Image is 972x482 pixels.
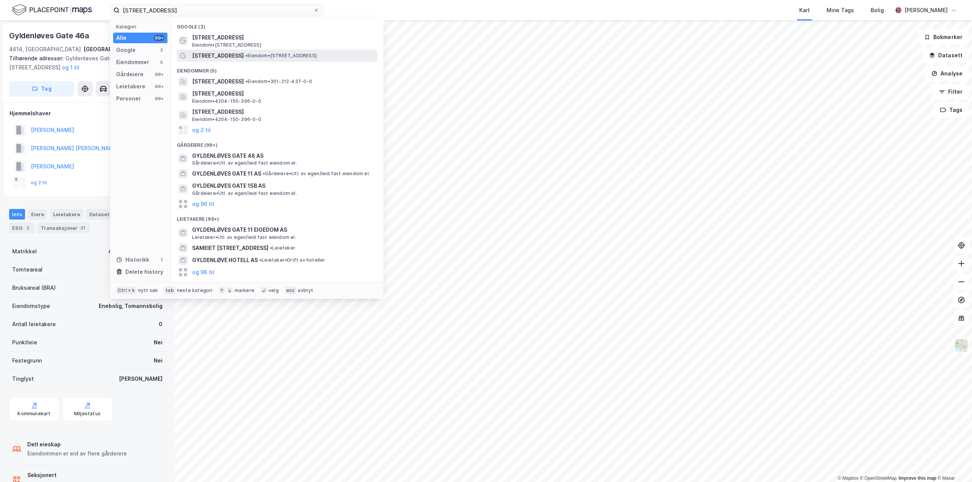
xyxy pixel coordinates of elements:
[799,6,810,15] div: Kart
[159,320,163,329] div: 0
[192,243,268,253] span: SAMEIET [STREET_ADDRESS]
[12,283,56,292] div: Bruksareal (BRA)
[177,287,213,294] div: neste kategori
[263,171,370,177] span: Gårdeiere • Utl. av egen/leid fast eiendom el.
[9,30,91,42] div: Gyldenløves Gate 46a
[116,255,149,264] div: Historikk
[154,35,164,41] div: 99+
[192,116,261,122] span: Eiendom • 4204-150-396-0-0
[192,181,374,190] span: GYLDENLØVES GATE 15B AS
[9,109,165,118] div: Hjemmelshaver
[270,245,272,251] span: •
[245,79,248,84] span: •
[192,33,374,42] span: [STREET_ADDRESS]
[9,55,65,61] span: Tilhørende adresser:
[28,209,47,220] div: Eiere
[171,136,383,150] div: Gårdeiere (99+)
[158,47,164,53] div: 2
[116,58,149,67] div: Eiendommer
[12,3,92,17] img: logo.f888ab2527a4732fd821a326f86c7f29.svg
[954,338,969,353] img: Z
[192,151,374,160] span: GYLDENLØVES GATE 48 AS
[9,54,159,72] div: Gyldenløves Gate [STREET_ADDRESS]
[17,411,50,417] div: Kommunekart
[12,374,34,383] div: Tinglyst
[192,42,261,48] span: Eiendom • [STREET_ADDRESS]
[192,126,211,135] button: og 2 til
[116,33,126,42] div: Alle
[245,53,317,59] span: Eiendom • [STREET_ADDRESS]
[285,287,297,294] div: esc
[79,224,87,232] div: 21
[192,268,214,277] button: og 96 til
[164,287,175,294] div: tab
[171,278,383,292] div: Personer (99+)
[268,287,279,294] div: velg
[12,247,37,256] div: Matrikkel
[934,446,972,482] div: Kontrollprogram for chat
[192,169,261,178] span: GYLDENLØVES GATE 11 AS
[904,6,948,15] div: [PERSON_NAME]
[27,440,127,449] div: Delt eieskap
[125,267,163,276] div: Delete history
[119,374,163,383] div: [PERSON_NAME]
[154,83,164,89] div: 99+
[84,45,166,54] div: [GEOGRAPHIC_DATA], 150/396
[192,77,244,86] span: [STREET_ADDRESS]
[245,79,312,85] span: Eiendom • 301-212-437-0-0
[899,476,936,481] a: Improve this map
[192,107,374,116] span: [STREET_ADDRESS]
[871,6,884,15] div: Bolig
[116,24,167,30] div: Kategori
[192,256,258,265] span: GYLDENLØVE HOTELL AS
[259,257,325,263] span: Leietaker • Drift av hoteller
[154,96,164,102] div: 99+
[270,245,295,251] span: Leietaker
[154,338,163,347] div: Nei
[120,5,313,16] input: Søk på adresse, matrikkel, gårdeiere, leietakere eller personer
[838,476,858,481] a: Mapbox
[12,265,43,274] div: Tomteareal
[192,199,214,209] button: og 96 til
[74,411,101,417] div: Miljøstatus
[116,46,136,55] div: Google
[38,223,90,233] div: Transaksjoner
[918,30,969,45] button: Bokmerker
[116,287,137,294] div: Ctrl + k
[116,94,141,103] div: Personer
[298,287,313,294] div: avbryt
[192,190,297,196] span: Gårdeiere • Utl. av egen/leid fast eiendom el.
[263,171,265,176] span: •
[116,82,145,91] div: Leietakere
[12,320,56,329] div: Antall leietakere
[154,71,164,77] div: 99+
[192,225,374,234] span: GYLDENLØVES GATE 11 EIGEDOM AS
[24,224,32,232] div: 2
[860,476,897,481] a: OpenStreetMap
[9,223,35,233] div: ESG
[27,449,127,458] div: Eiendommen er eid av flere gårdeiere
[154,356,163,365] div: Nei
[245,53,248,58] span: •
[99,301,163,311] div: Enebolig, Tomannsbolig
[12,301,50,311] div: Eiendomstype
[933,84,969,99] button: Filter
[27,471,125,480] div: Seksjonert
[86,209,115,220] div: Datasett
[192,51,244,60] span: [STREET_ADDRESS]
[192,98,261,104] span: Eiendom • 4204-150-396-0-0
[827,6,854,15] div: Mine Tags
[923,48,969,63] button: Datasett
[171,210,383,224] div: Leietakere (99+)
[138,287,158,294] div: nytt søk
[171,62,383,75] div: Eiendommer (5)
[934,102,969,118] button: Tags
[934,446,972,482] iframe: Chat Widget
[12,356,42,365] div: Festegrunn
[259,257,262,263] span: •
[158,59,164,65] div: 5
[50,209,83,220] div: Leietakere
[192,89,374,98] span: [STREET_ADDRESS]
[108,247,163,256] div: 4204-150-396-0-0
[171,18,383,31] div: Google (2)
